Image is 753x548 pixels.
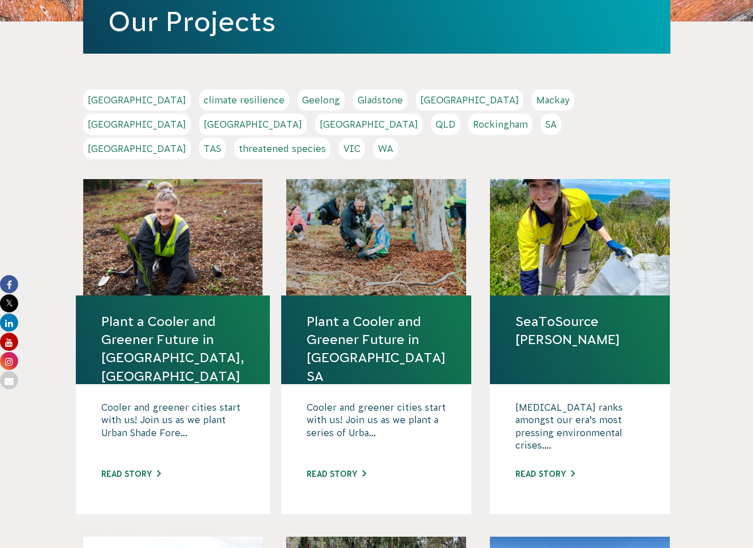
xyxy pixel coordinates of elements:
[532,89,574,111] a: Mackay
[307,401,446,458] p: Cooler and greener cities start with us! Join us as we plant a series of Urba...
[515,401,644,458] p: [MEDICAL_DATA] ranks amongst our era’s most pressing environmental crises....
[515,312,644,349] a: SeaToSource [PERSON_NAME]
[101,401,244,458] p: Cooler and greener cities start with us! Join us as we plant Urban Shade Fore...
[298,89,345,111] a: Geelong
[541,114,561,135] a: SA
[199,89,289,111] a: climate resilience
[83,89,191,111] a: [GEOGRAPHIC_DATA]
[315,114,423,135] a: [GEOGRAPHIC_DATA]
[515,469,575,479] a: Read story
[234,138,330,159] a: threatened species
[83,138,191,159] a: [GEOGRAPHIC_DATA]
[108,6,276,37] a: Our Projects
[353,89,407,111] a: Gladstone
[307,469,366,479] a: Read story
[199,138,226,159] a: TAS
[416,89,523,111] a: [GEOGRAPHIC_DATA]
[101,312,244,385] a: Plant a Cooler and Greener Future in [GEOGRAPHIC_DATA], [GEOGRAPHIC_DATA]
[101,469,161,479] a: Read story
[339,138,365,159] a: VIC
[373,138,398,159] a: WA
[199,114,307,135] a: [GEOGRAPHIC_DATA]
[83,114,191,135] a: [GEOGRAPHIC_DATA]
[431,114,460,135] a: QLD
[468,114,532,135] a: Rockingham
[307,312,446,385] a: Plant a Cooler and Greener Future in [GEOGRAPHIC_DATA] SA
